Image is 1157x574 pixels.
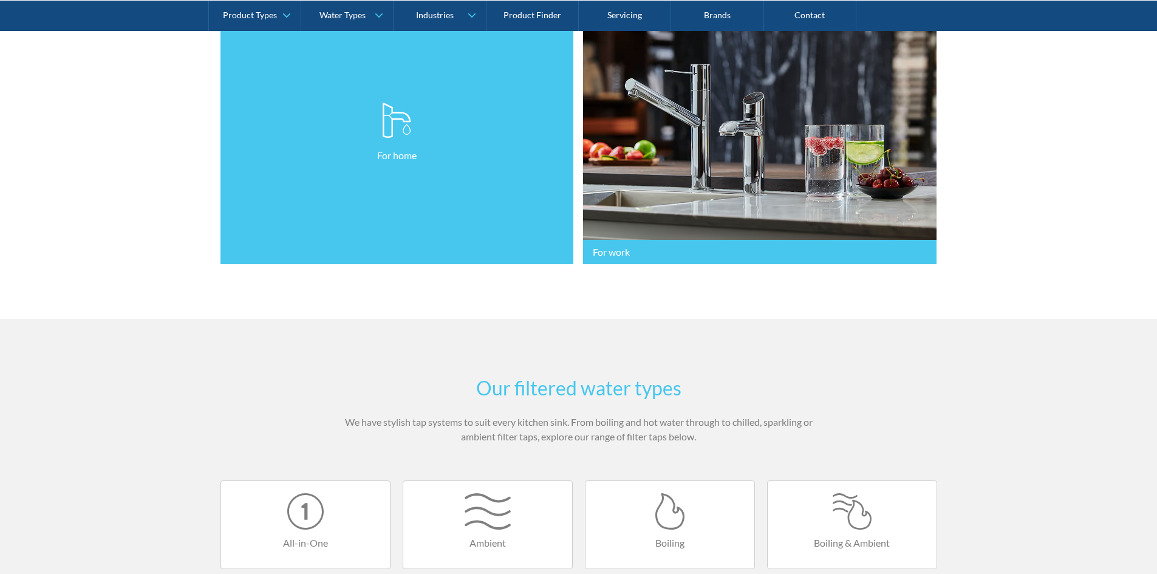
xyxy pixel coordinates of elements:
[403,480,573,569] a: Ambient
[220,1,574,265] a: For home
[233,536,378,550] h4: All-in-One
[585,480,755,569] a: Boiling
[415,536,560,550] h4: Ambient
[767,480,937,569] a: Boiling & Ambient
[598,536,742,550] h4: Boiling
[223,10,277,20] div: Product Types
[319,10,366,20] div: Water Types
[342,374,816,403] h2: Our filtered water types
[780,536,924,550] h4: Boiling & Ambient
[416,10,454,20] div: Industries
[377,148,417,163] p: For home
[220,480,391,569] a: All-in-One
[342,415,816,444] p: We have stylish tap systems to suit every kitchen sink. From boiling and hot water through to chi...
